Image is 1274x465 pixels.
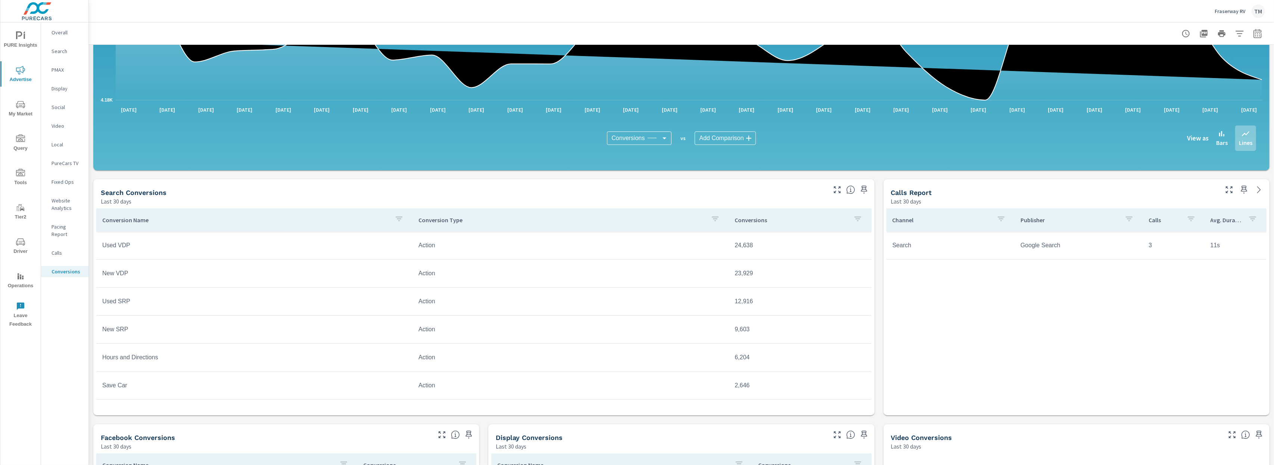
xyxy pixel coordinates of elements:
span: Advertise [3,66,38,84]
p: [DATE] [1236,106,1262,114]
p: Display [52,85,82,92]
td: Action [412,348,729,367]
span: Tools [3,169,38,187]
div: PMAX [41,64,88,75]
button: Make Fullscreen [436,429,448,441]
div: Pacing Report [41,221,88,240]
p: [DATE] [695,106,721,114]
p: PMAX [52,66,82,74]
p: [DATE] [154,106,180,114]
p: Conversions [735,216,847,224]
div: Overall [41,27,88,38]
span: PURE Insights [3,31,38,50]
p: [DATE] [811,106,837,114]
p: [DATE] [309,106,335,114]
p: Publisher [1021,216,1119,224]
p: [DATE] [657,106,683,114]
span: Driver [3,238,38,256]
h5: Video Conversions [891,434,952,441]
p: Last 30 days [496,442,526,451]
div: Display [41,83,88,94]
p: Overall [52,29,82,36]
p: [DATE] [618,106,644,114]
p: Calls [52,249,82,257]
p: [DATE] [850,106,876,114]
div: Fixed Ops [41,176,88,187]
p: Conversions [52,268,82,275]
span: Save this to your personalized report [858,429,870,441]
p: [DATE] [541,106,567,114]
p: [DATE] [966,106,992,114]
span: Leave Feedback [3,302,38,329]
p: [DATE] [116,106,142,114]
p: Fraserway RV [1215,8,1246,15]
span: Save this to your personalized report [858,184,870,196]
td: Search [887,236,1015,255]
span: Tier2 [3,203,38,221]
p: [DATE] [927,106,953,114]
span: Add Comparison [699,134,744,142]
td: Used SRP [96,292,412,311]
p: Conversion Name [102,216,389,224]
p: Conversion Type [418,216,705,224]
p: PureCars TV [52,159,82,167]
p: [DATE] [270,106,296,114]
p: [DATE] [348,106,374,114]
p: [DATE] [579,106,605,114]
td: Google Search [1015,236,1143,255]
h6: View as [1187,134,1209,142]
div: Calls [41,247,88,258]
p: [DATE] [231,106,258,114]
p: [DATE] [502,106,528,114]
span: Save this to your personalized report [1238,184,1250,196]
div: Conversions [41,266,88,277]
td: 2,646 [729,376,871,395]
td: 3 [1143,236,1204,255]
p: Calls [1149,216,1180,224]
p: [DATE] [1120,106,1146,114]
span: Conversions [611,134,645,142]
h5: Display Conversions [496,434,563,441]
span: Conversions reported by Facebook. [451,430,460,439]
div: Video [41,120,88,131]
div: Search [41,46,88,57]
span: Display Conversions include Actions, Leads and Unmapped Conversions [846,430,855,439]
td: 11s [1205,236,1266,255]
div: nav menu [0,22,41,332]
td: 24,638 [729,236,871,255]
td: Action [412,376,729,395]
p: vs [672,135,695,142]
p: [DATE] [1197,106,1223,114]
a: See more details in report [1253,184,1265,196]
p: Channel [893,216,991,224]
p: Fixed Ops [52,178,82,186]
p: Website Analytics [52,197,82,212]
p: Local [52,141,82,148]
td: 9,603 [729,320,871,339]
p: [DATE] [425,106,451,114]
td: Action [412,292,729,311]
p: Bars [1216,138,1228,147]
p: Last 30 days [891,197,922,206]
p: Avg. Duration [1211,216,1242,224]
div: Website Analytics [41,195,88,214]
div: Add Comparison [695,131,756,145]
p: [DATE] [734,106,760,114]
div: Social [41,102,88,113]
p: Last 30 days [891,442,922,451]
button: "Export Report to PDF" [1196,26,1211,41]
div: TM [1252,4,1265,18]
p: Last 30 days [101,197,131,206]
button: Make Fullscreen [1226,429,1238,441]
p: Social [52,103,82,111]
span: Save this to your personalized report [463,429,475,441]
p: [DATE] [1004,106,1030,114]
span: Query [3,134,38,153]
div: Local [41,139,88,150]
p: [DATE] [463,106,489,114]
td: New VDP [96,264,412,283]
p: [DATE] [888,106,915,114]
button: Make Fullscreen [1223,184,1235,196]
td: Action [412,320,729,339]
td: 23,929 [729,264,871,283]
